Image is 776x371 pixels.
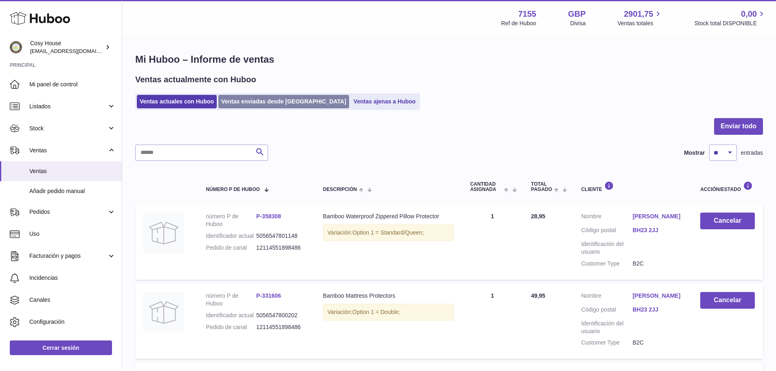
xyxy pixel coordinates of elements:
h1: Mi Huboo – Informe de ventas [135,53,763,66]
span: Option 1 = Standard/Queen; [352,229,424,236]
span: Incidencias [29,274,116,282]
span: Añadir pedido manual [29,187,116,195]
button: Cancelar [700,292,755,309]
div: Acción/Estado [700,181,755,192]
span: Total pagado [531,182,552,192]
span: Stock [29,125,107,132]
span: número P de Huboo [206,187,259,192]
span: [EMAIL_ADDRESS][DOMAIN_NAME] [30,48,120,54]
dt: número P de Huboo [206,213,256,228]
div: Bamboo Mattress Protectors [323,292,454,300]
a: [PERSON_NAME] [633,213,684,220]
span: Ventas [29,147,107,154]
a: Cerrar sesión [10,340,112,355]
a: BH23 2JJ [633,306,684,314]
span: Uso [29,230,116,238]
dt: Nombre [581,292,633,302]
span: Ventas totales [618,20,663,27]
img: no-photo.jpg [143,292,184,333]
dt: Identificador actual [206,312,256,319]
strong: GBP [568,9,585,20]
span: Ventas [29,167,116,175]
span: Listados [29,103,107,110]
span: Mi panel de control [29,81,116,88]
div: Ref de Huboo [501,20,536,27]
div: Cosy House [30,40,103,55]
h2: Ventas actualmente con Huboo [135,74,256,85]
span: 49,95 [531,292,545,299]
button: Enviar todo [714,118,763,135]
dd: 5056547801148 [256,232,307,240]
dt: número P de Huboo [206,292,256,307]
span: Pedidos [29,208,107,216]
span: Configuración [29,318,116,326]
span: Option 1 = Double; [352,309,400,315]
a: BH23 2JJ [633,226,684,234]
dt: Customer Type [581,339,633,347]
dt: Identificador actual [206,232,256,240]
span: Stock total DISPONIBLE [695,20,766,27]
dt: Pedido de canal [206,244,256,252]
dd: 5056547800202 [256,312,307,319]
div: Cliente [581,181,684,192]
a: Ventas actuales con Huboo [137,95,217,108]
span: 0,00 [741,9,757,20]
a: 0,00 Stock total DISPONIBLE [695,9,766,27]
label: Mostrar [684,149,705,157]
dt: Código postal [581,226,633,236]
a: Ventas enviadas desde [GEOGRAPHIC_DATA] [218,95,349,108]
td: 1 [462,204,523,279]
dd: B2C [633,260,684,268]
a: [PERSON_NAME] [633,292,684,300]
dd: 12114551898486 [256,323,307,331]
span: Facturación y pagos [29,252,107,260]
a: 2901,75 Ventas totales [618,9,663,27]
span: entradas [741,149,763,157]
img: no-photo.jpg [143,213,184,253]
div: Variación: [323,224,454,241]
dt: Identificación del usuario [581,320,633,335]
a: Ventas ajenas a Huboo [351,95,419,108]
span: Canales [29,296,116,304]
td: 1 [462,284,523,359]
dt: Identificación del usuario [581,240,633,256]
span: Descripción [323,187,357,192]
strong: 7155 [518,9,536,20]
a: P-358308 [256,213,281,220]
button: Cancelar [700,213,755,229]
div: Bamboo Waterproof Zippered Pillow Protector [323,213,454,220]
div: Variación: [323,304,454,321]
dd: 12114551898486 [256,244,307,252]
dd: B2C [633,339,684,347]
div: Divisa [570,20,586,27]
img: internalAdmin-7155@internal.huboo.com [10,41,22,53]
dt: Pedido de canal [206,323,256,331]
dt: Nombre [581,213,633,222]
dt: Customer Type [581,260,633,268]
span: Cantidad ASIGNADA [470,182,502,192]
span: 28,95 [531,213,545,220]
a: P-331606 [256,292,281,299]
dt: Código postal [581,306,633,316]
span: 2901,75 [624,9,653,20]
